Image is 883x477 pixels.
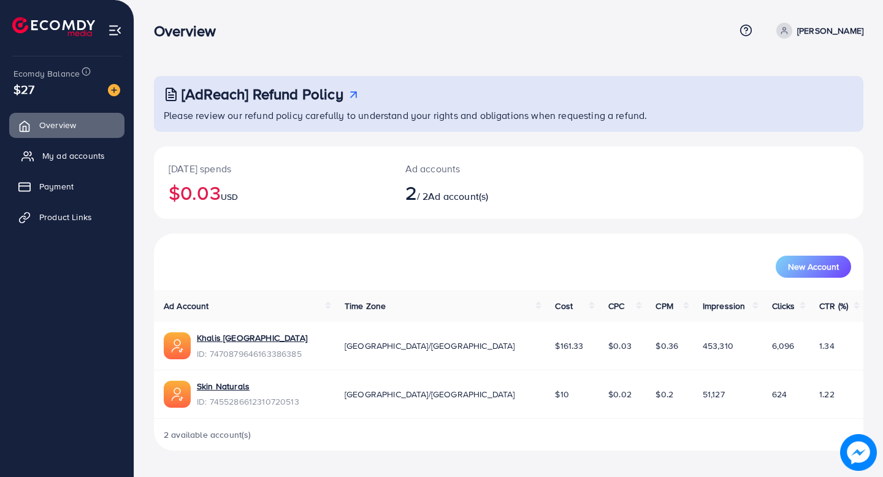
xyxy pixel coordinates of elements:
span: My ad accounts [42,150,105,162]
span: CPC [608,300,624,312]
span: Payment [39,180,74,193]
span: Overview [39,119,76,131]
span: 51,127 [703,388,725,400]
span: 1.22 [819,388,835,400]
button: New Account [776,256,851,278]
a: Khalis [GEOGRAPHIC_DATA] [197,332,307,344]
span: [GEOGRAPHIC_DATA]/[GEOGRAPHIC_DATA] [345,388,515,400]
span: 2 [405,178,417,207]
span: ID: 7455286612310720513 [197,395,299,408]
p: [PERSON_NAME] [797,23,863,38]
span: Product Links [39,211,92,223]
p: Please review our refund policy carefully to understand your rights and obligations when requesti... [164,108,856,123]
span: 1.34 [819,340,835,352]
span: 2 available account(s) [164,429,251,441]
a: My ad accounts [9,143,124,168]
img: ic-ads-acc.e4c84228.svg [164,332,191,359]
span: Impression [703,300,746,312]
a: Product Links [9,205,124,229]
p: [DATE] spends [169,161,376,176]
span: New Account [788,262,839,271]
p: Ad accounts [405,161,553,176]
span: Cost [555,300,573,312]
span: Ad account(s) [428,189,488,203]
h2: $0.03 [169,181,376,204]
span: Clicks [772,300,795,312]
a: Payment [9,174,124,199]
span: $0.2 [656,388,673,400]
span: Ad Account [164,300,209,312]
span: $0.02 [608,388,632,400]
span: Time Zone [345,300,386,312]
span: [GEOGRAPHIC_DATA]/[GEOGRAPHIC_DATA] [345,340,515,352]
span: $0.03 [608,340,632,352]
img: image [841,435,876,470]
span: 624 [772,388,787,400]
span: $0.36 [656,340,678,352]
span: CPM [656,300,673,312]
span: $10 [555,388,568,400]
span: $27 [13,80,34,98]
span: CTR (%) [819,300,848,312]
span: 6,096 [772,340,795,352]
img: ic-ads-acc.e4c84228.svg [164,381,191,408]
span: $161.33 [555,340,583,352]
span: USD [221,191,238,203]
a: [PERSON_NAME] [771,23,863,39]
h3: [AdReach] Refund Policy [182,85,343,103]
a: Skin Naturals [197,380,250,392]
img: image [108,84,120,96]
img: logo [12,17,95,36]
span: ID: 7470879646163386385 [197,348,307,360]
img: menu [108,23,122,37]
span: Ecomdy Balance [13,67,80,80]
h2: / 2 [405,181,553,204]
a: Overview [9,113,124,137]
span: 453,310 [703,340,733,352]
h3: Overview [154,22,226,40]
